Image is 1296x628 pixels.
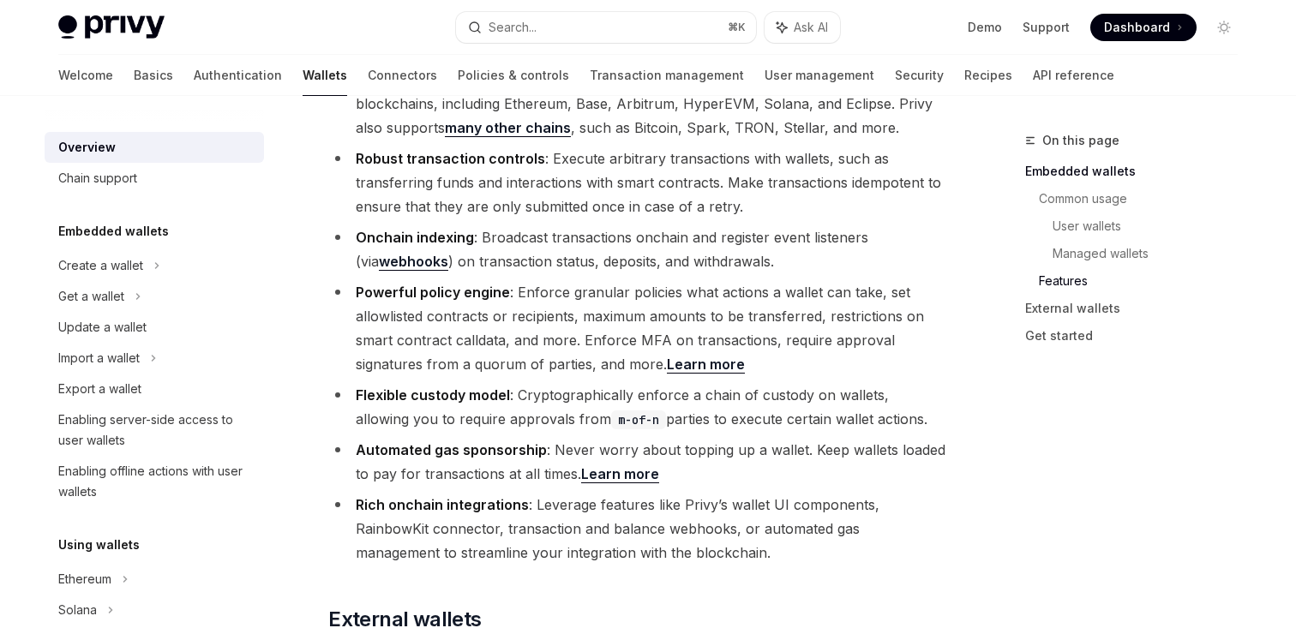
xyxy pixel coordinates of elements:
[445,119,571,137] a: many other chains
[379,253,448,271] a: webhooks
[1039,267,1251,295] a: Features
[1053,212,1251,240] a: User wallets
[968,19,1002,36] a: Demo
[581,465,659,483] a: Learn more
[458,55,569,96] a: Policies & controls
[45,132,264,163] a: Overview
[58,255,143,276] div: Create a wallet
[1042,130,1119,151] span: On this page
[328,383,946,431] li: : Cryptographically enforce a chain of custody on wallets, allowing you to require approvals from...
[58,569,111,589] div: Ethereum
[328,68,946,140] li: : Create and manage wallets on all EVM- and SVM-compatible blockchains, including Ethereum, Base,...
[356,229,474,246] strong: Onchain indexing
[328,493,946,565] li: : Leverage features like Privy’s wallet UI components, RainbowKit connector, transaction and bala...
[356,284,510,301] strong: Powerful policy engine
[45,404,264,456] a: Enabling server-side access to user wallets
[45,456,264,507] a: Enabling offline actions with user wallets
[58,221,169,242] h5: Embedded wallets
[1039,185,1251,212] a: Common usage
[590,55,744,96] a: Transaction management
[134,55,173,96] a: Basics
[1025,158,1251,185] a: Embedded wallets
[1210,14,1238,41] button: Toggle dark mode
[794,19,828,36] span: Ask AI
[1090,14,1197,41] a: Dashboard
[368,55,437,96] a: Connectors
[45,163,264,194] a: Chain support
[356,441,547,458] strong: Automated gas sponsorship
[895,55,944,96] a: Security
[964,55,1012,96] a: Recipes
[58,168,137,188] div: Chain support
[356,496,529,513] strong: Rich onchain integrations
[356,386,510,404] strong: Flexible custody model
[328,225,946,273] li: : Broadcast transactions onchain and register event listeners (via ) on transaction status, depos...
[58,535,140,555] h5: Using wallets
[58,137,116,158] div: Overview
[1025,295,1251,322] a: External wallets
[58,317,147,338] div: Update a wallet
[1053,240,1251,267] a: Managed wallets
[58,600,97,620] div: Solana
[58,286,124,307] div: Get a wallet
[328,147,946,218] li: : Execute arbitrary transactions with wallets, such as transferring funds and interactions with s...
[58,15,165,39] img: light logo
[328,438,946,486] li: : Never worry about topping up a wallet. Keep wallets loaded to pay for transactions at all times.
[456,12,756,43] button: Search...⌘K
[1025,322,1251,350] a: Get started
[303,55,347,96] a: Wallets
[728,21,746,34] span: ⌘ K
[58,410,254,451] div: Enabling server-side access to user wallets
[1104,19,1170,36] span: Dashboard
[58,348,140,368] div: Import a wallet
[328,280,946,376] li: : Enforce granular policies what actions a wallet can take, set allowlisted contracts or recipien...
[58,55,113,96] a: Welcome
[667,356,745,374] a: Learn more
[611,410,666,429] code: m-of-n
[1033,55,1114,96] a: API reference
[45,312,264,343] a: Update a wallet
[765,55,874,96] a: User management
[356,150,545,167] strong: Robust transaction controls
[58,379,141,399] div: Export a wallet
[194,55,282,96] a: Authentication
[489,17,537,38] div: Search...
[765,12,840,43] button: Ask AI
[1023,19,1070,36] a: Support
[45,374,264,404] a: Export a wallet
[58,461,254,502] div: Enabling offline actions with user wallets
